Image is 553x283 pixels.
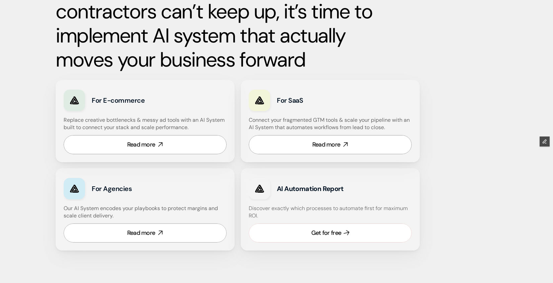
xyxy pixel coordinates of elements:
a: Read more [64,135,227,154]
a: Get for free [249,223,412,243]
strong: AI Automation Report [277,184,343,193]
div: Read more [127,140,155,149]
div: Get for free [311,229,341,237]
h4: Connect your fragmented GTM tools & scale your pipeline with an AI System that automates workflow... [249,116,415,131]
h3: For SaaS [277,96,368,105]
button: Edit Framer Content [540,136,550,147]
a: Read more [249,135,412,154]
a: Read more [64,223,227,243]
h4: Replace creative bottlenecks & messy ad tools with an AI System built to connect your stack and s... [64,116,225,131]
h4: Our AI System encodes your playbooks to protect margins and scale client delivery. [64,205,227,220]
div: Read more [312,140,340,149]
h4: Discover exactly which processes to automate first for maximum ROI. [249,205,412,220]
h3: For Agencies [92,184,183,193]
h3: For E-commerce [92,96,183,105]
div: Read more [127,229,155,237]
